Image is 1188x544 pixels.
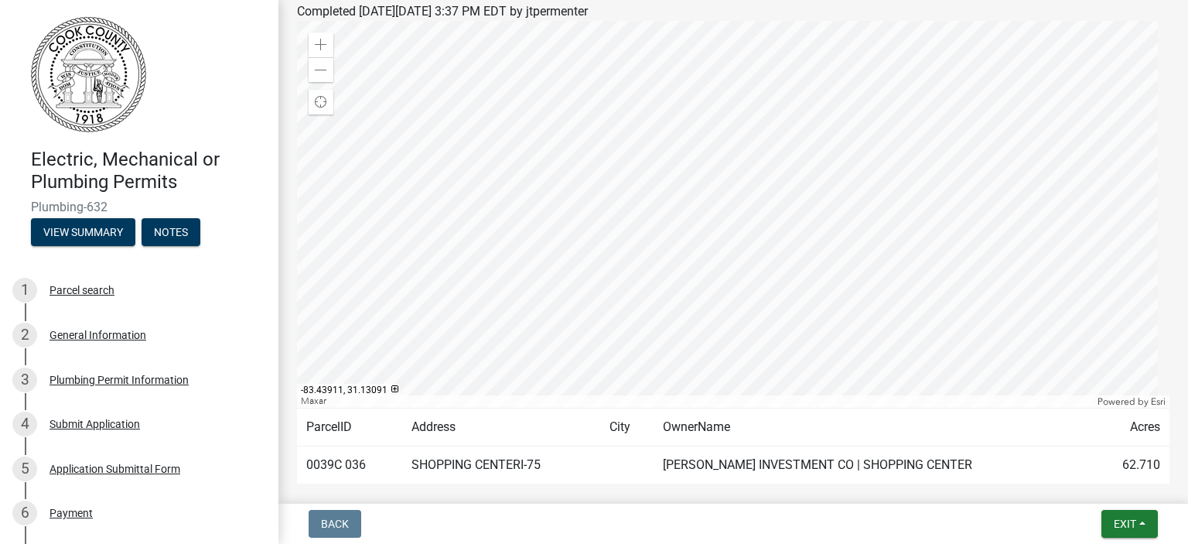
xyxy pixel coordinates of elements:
div: Payment [49,508,93,518]
td: OwnerName [654,409,1094,446]
div: General Information [49,330,146,340]
div: Plumbing Permit Information [49,375,189,385]
div: 3 [12,368,37,392]
td: [PERSON_NAME] INVESTMENT CO | SHOPPING CENTER [654,446,1094,484]
div: Powered by [1094,395,1169,408]
wm-modal-confirm: Notes [142,227,200,239]
div: Application Submittal Form [49,464,180,474]
button: Back [309,510,361,538]
div: Zoom in [309,33,333,57]
td: 62.710 [1094,446,1169,484]
td: ParcelID [297,409,402,446]
div: Maxar [297,395,1094,408]
div: Zoom out [309,57,333,82]
img: Cook County, Georgia [31,16,146,132]
div: Find my location [309,90,333,115]
td: Address [402,409,600,446]
button: Exit [1101,510,1158,538]
span: Completed [DATE][DATE] 3:37 PM EDT by jtpermenter [297,4,588,19]
div: Parcel search [49,285,114,296]
td: Acres [1094,409,1169,446]
span: Exit [1114,518,1136,530]
td: 0039C 036 [297,446,402,484]
td: City [600,409,653,446]
a: Esri [1151,396,1166,407]
span: Back [321,518,349,530]
div: 4 [12,412,37,436]
wm-modal-confirm: Summary [31,227,135,239]
button: Notes [142,218,200,246]
div: Submit Application [49,419,140,429]
button: View Summary [31,218,135,246]
div: 1 [12,278,37,303]
h4: Electric, Mechanical or Plumbing Permits [31,149,266,193]
td: SHOPPING CENTERI-75 [402,446,600,484]
span: Plumbing-632 [31,200,247,214]
div: 5 [12,457,37,481]
div: 2 [12,323,37,347]
div: 6 [12,501,37,525]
